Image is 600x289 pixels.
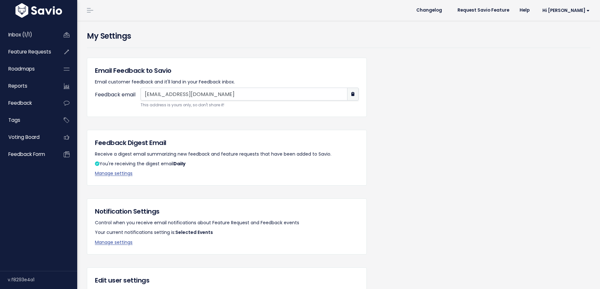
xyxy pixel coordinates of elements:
[535,5,595,15] a: Hi [PERSON_NAME]
[87,30,590,42] h4: My Settings
[95,78,359,86] p: Email customer feedback and it'll land in your Feedback inbox.
[2,113,53,128] a: Tags
[8,271,77,288] div: v.f8293e4a1
[8,65,35,72] span: Roadmaps
[2,96,53,111] a: Feedback
[95,275,359,285] h5: Edit user settings
[95,66,359,75] h5: Email Feedback to Savio
[175,229,213,236] span: Selected Events
[2,147,53,162] a: Feedback form
[95,90,141,105] label: Feedback email
[514,5,535,15] a: Help
[2,44,53,59] a: Feature Requests
[95,138,359,148] h5: Feedback Digest Email
[416,8,442,13] span: Changelog
[8,151,45,158] span: Feedback form
[2,62,53,76] a: Roadmaps
[8,100,32,106] span: Feedback
[14,3,64,18] img: logo-white.9d6f32f41409.svg
[141,102,359,109] small: This address is yours only, so don't share it!
[2,79,53,93] a: Reports
[95,239,133,246] a: Manage settings
[8,48,51,55] span: Feature Requests
[452,5,514,15] a: Request Savio Feature
[8,82,27,89] span: Reports
[8,134,40,140] span: Voting Board
[8,117,20,123] span: Tags
[95,170,133,177] a: Manage settings
[173,160,186,167] strong: Daily
[95,228,359,236] p: Your current notifications setting is:
[8,31,32,38] span: Inbox (1/1)
[95,219,359,227] p: Control when you receive email notifications about Feature Request and Feedback events
[95,150,359,158] p: Receive a digest email summarizing new feedback and feature requests that have been added to Savio.
[542,8,590,13] span: Hi [PERSON_NAME]
[95,207,359,216] h5: Notification Settings
[2,27,53,42] a: Inbox (1/1)
[95,160,359,168] p: You're receiving the digest email
[2,130,53,145] a: Voting Board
